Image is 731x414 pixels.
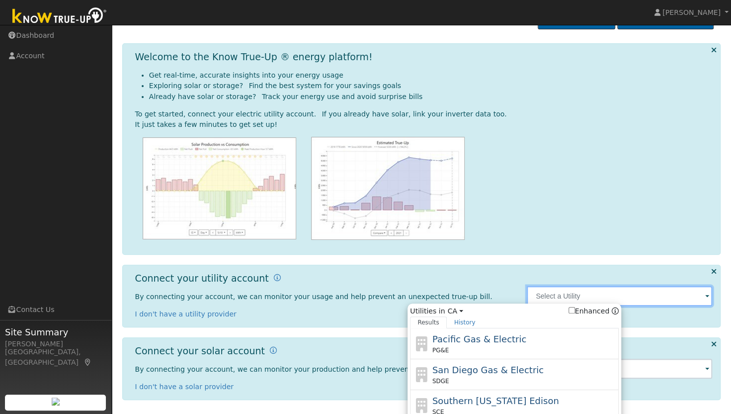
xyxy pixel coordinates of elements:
div: [GEOGRAPHIC_DATA], [GEOGRAPHIC_DATA] [5,347,106,368]
input: Select a Utility [527,286,712,306]
span: Site Summary [5,325,106,339]
a: Enhanced Providers [612,307,619,315]
a: Results [410,316,447,328]
a: History [447,316,483,328]
div: [PERSON_NAME] [5,339,106,349]
div: It just takes a few minutes to get set up! [135,119,713,130]
li: Already have solar or storage? Track your energy use and avoid surprise bills [149,92,713,102]
span: SDGE [432,377,449,386]
span: Utilities in [410,306,619,316]
span: By connecting your account, we can monitor your production and help prevent an unexpected true-up... [135,365,509,373]
img: retrieve [52,398,60,406]
span: [PERSON_NAME] [662,8,721,16]
li: Get real-time, accurate insights into your energy usage [149,70,713,81]
span: San Diego Gas & Electric [432,365,544,375]
span: Pacific Gas & Electric [432,334,526,344]
h1: Connect your utility account [135,273,269,284]
h1: Welcome to the Know True-Up ® energy platform! [135,51,373,63]
a: CA [447,306,463,316]
a: I don't have a utility provider [135,310,237,318]
label: Enhanced [569,306,610,316]
a: Map [83,358,92,366]
span: By connecting your account, we can monitor your usage and help prevent an unexpected true-up bill. [135,293,492,301]
span: PG&E [432,346,449,355]
a: I don't have a solar provider [135,383,234,391]
span: Southern [US_STATE] Edison [432,396,559,406]
img: Know True-Up [7,5,112,28]
div: To get started, connect your electric utility account. If you already have solar, link your inver... [135,109,713,119]
span: Show enhanced providers [569,306,619,316]
h1: Connect your solar account [135,345,265,357]
input: Enhanced [569,307,575,313]
li: Exploring solar or storage? Find the best system for your savings goals [149,81,713,91]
